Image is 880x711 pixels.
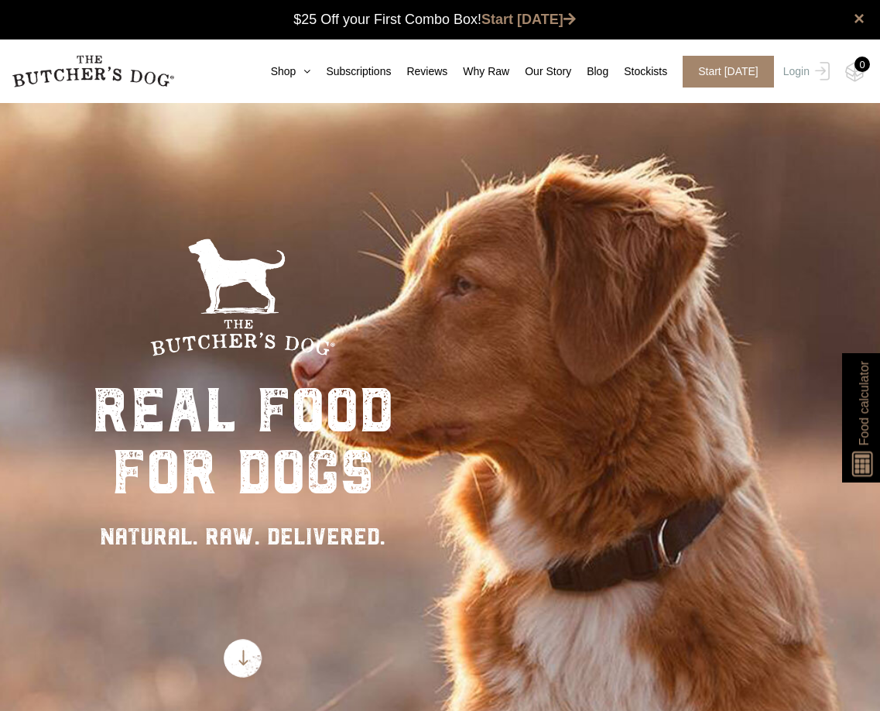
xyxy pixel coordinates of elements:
[854,57,870,72] div: 0
[391,64,447,80] a: Reviews
[481,12,576,27] a: Start [DATE]
[779,56,830,88] a: Login
[854,9,865,28] a: close
[92,519,394,554] div: NATURAL. RAW. DELIVERED.
[845,62,865,82] img: TBD_Cart-Empty.png
[854,361,873,445] span: Food calculator
[255,64,311,80] a: Shop
[92,380,394,503] div: real food for dogs
[683,56,774,88] span: Start [DATE]
[667,56,779,88] a: Start [DATE]
[310,64,391,80] a: Subscriptions
[571,64,608,80] a: Blog
[447,64,509,80] a: Why Raw
[608,64,667,80] a: Stockists
[509,64,571,80] a: Our Story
